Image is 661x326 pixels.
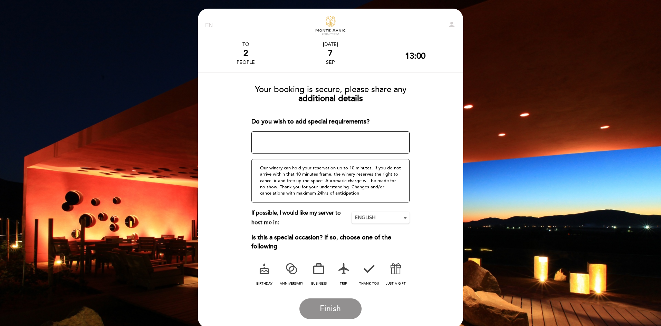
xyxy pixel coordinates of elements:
div: 2 [237,48,255,58]
span: Finish [320,304,341,314]
div: [DATE] [290,41,371,47]
a: Descubre Monte Xanic [287,16,374,35]
span: trip [340,281,347,286]
span: just a gift [386,281,406,286]
div: TO [237,41,255,47]
i: person [448,20,456,29]
div: Do you wish to add special requirements? [251,117,410,126]
div: 7 [290,48,371,58]
div: Is this a special occasion? If so, choose one of the following [251,233,410,251]
button: person [448,20,456,31]
div: Sep [290,59,371,65]
span: birthday [256,281,272,286]
span: business [311,281,327,286]
b: additional details [298,93,363,103]
span: ENGLISH [355,214,406,221]
div: people [237,59,255,65]
div: Our winery can hold your reservation up to 10 minutes. If you do not arrive within that 10 minute... [251,159,410,202]
span: Your booking is secure, please share any [255,85,406,95]
button: ENGLISH [352,212,410,224]
div: If possible, I would like my server to host me in: [251,208,352,228]
button: Finish [299,298,362,319]
span: thank you [359,281,379,286]
span: anniversary [280,281,303,286]
div: 13:00 [405,51,425,61]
